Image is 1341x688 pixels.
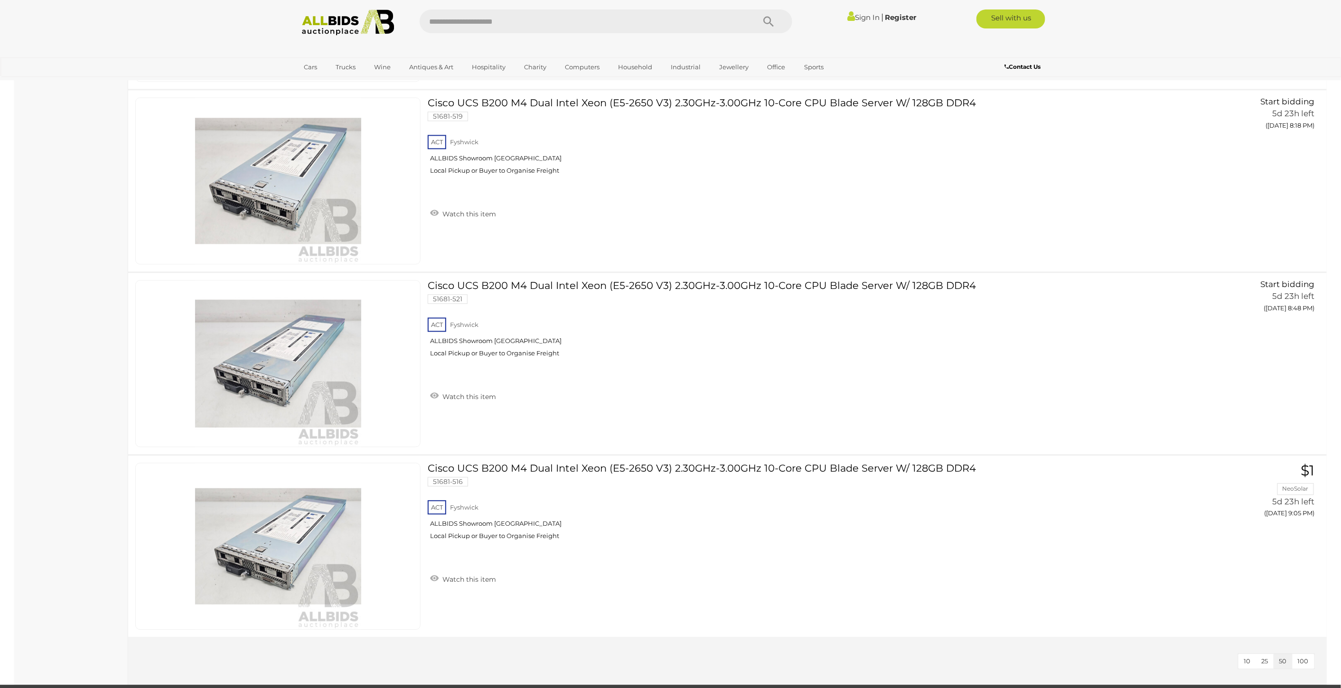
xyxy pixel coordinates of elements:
a: Start bidding 5d 23h left ([DATE] 8:48 PM) [1134,280,1317,317]
span: 50 [1279,657,1287,665]
a: Register [885,13,917,22]
a: Sports [798,59,830,75]
span: $1 [1301,462,1315,479]
span: 100 [1298,657,1309,665]
a: Cars [298,59,324,75]
a: Cisco UCS B200 M4 Dual Intel Xeon (E5-2650 V3) 2.30GHz-3.00GHz 10-Core CPU Blade Server W/ 128GB ... [435,97,1120,182]
a: [GEOGRAPHIC_DATA] [298,75,378,91]
img: 51681-519a.jpg [195,98,361,264]
a: Office [761,59,792,75]
a: Cisco UCS B200 M4 Dual Intel Xeon (E5-2650 V3) 2.30GHz-3.00GHz 10-Core CPU Blade Server W/ 128GB ... [435,463,1120,547]
a: Contact Us [1004,62,1043,72]
img: 51681-516a.jpg [195,463,361,629]
a: Watch this item [428,206,498,220]
a: Industrial [665,59,707,75]
a: Household [612,59,659,75]
a: Cisco UCS B200 M4 Dual Intel Xeon (E5-2650 V3) 2.30GHz-3.00GHz 10-Core CPU Blade Server W/ 128GB ... [435,280,1120,364]
a: Jewellery [713,59,755,75]
span: Watch this item [440,210,496,218]
img: 51681-521a.jpg [195,280,361,446]
a: Watch this item [428,389,498,403]
button: 50 [1274,654,1293,669]
a: Hospitality [466,59,512,75]
a: Computers [559,59,606,75]
a: Charity [518,59,553,75]
a: Trucks [330,59,362,75]
a: Watch this item [428,571,498,586]
span: Start bidding [1261,97,1315,106]
a: Wine [368,59,397,75]
button: 25 [1256,654,1274,669]
span: Start bidding [1261,279,1315,289]
a: Start bidding 5d 23h left ([DATE] 8:18 PM) [1134,97,1317,134]
button: Search [745,9,792,33]
a: $1 NeoSolar 5d 23h left ([DATE] 9:05 PM) [1134,463,1317,522]
a: Sell with us [976,9,1045,28]
span: Watch this item [440,575,496,584]
span: 25 [1262,657,1268,665]
span: | [881,12,884,22]
span: 10 [1244,657,1251,665]
a: Antiques & Art [403,59,460,75]
button: 100 [1292,654,1314,669]
button: 10 [1238,654,1257,669]
a: Sign In [848,13,880,22]
span: Watch this item [440,392,496,401]
b: Contact Us [1004,63,1041,70]
img: Allbids.com.au [297,9,400,36]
